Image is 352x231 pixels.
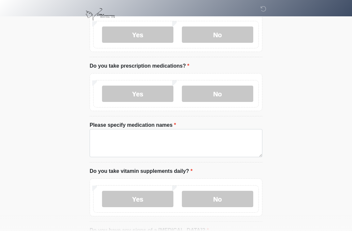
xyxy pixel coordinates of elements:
img: Viona Medical Spa Logo [83,5,117,24]
label: No [182,26,253,43]
label: Do you take prescription medications? [90,62,189,70]
label: Please specify medication names [90,121,176,129]
label: No [182,86,253,102]
label: Do you take vitamin supplements daily? [90,167,193,175]
label: Yes [102,26,173,43]
label: No [182,191,253,207]
label: Yes [102,86,173,102]
label: Yes [102,191,173,207]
